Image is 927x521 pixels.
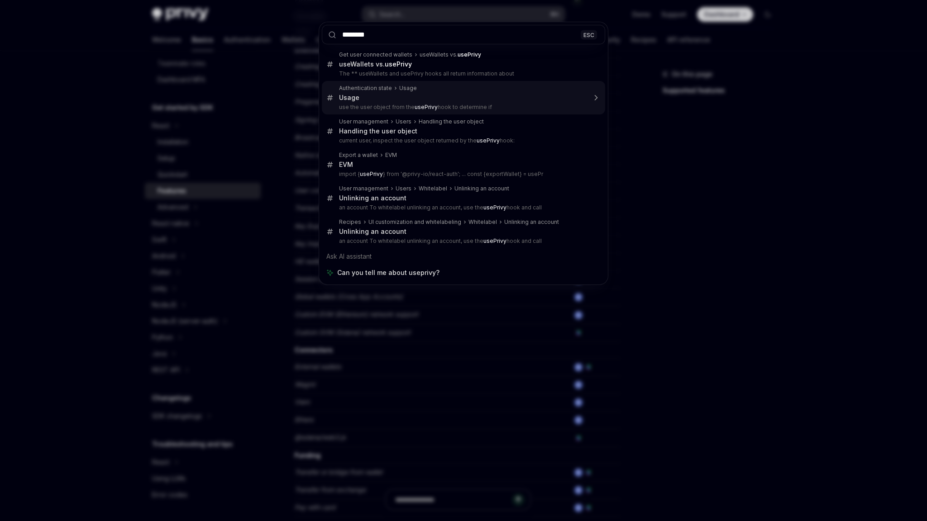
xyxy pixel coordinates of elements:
div: Whitelabel [419,185,447,192]
div: EVM [385,152,397,159]
div: UI customization and whitelabeling [368,218,461,226]
div: Get user connected wallets [339,51,412,58]
p: The ** useWallets and usePrivy hooks all return information about [339,70,586,77]
div: Unlinking an account [454,185,509,192]
div: Recipes [339,218,361,226]
div: Export a wallet [339,152,378,159]
div: useWallets vs. [420,51,481,58]
p: import { } from '@privy-io/react-auth'; ... const {exportWallet} = usePr [339,171,586,178]
div: Usage [399,85,417,92]
b: usePrivy [458,51,481,58]
div: Users [396,118,411,125]
b: usePrivy [477,137,500,144]
p: use the user object from the hook to determine if [339,104,586,111]
p: current user, inspect the user object returned by the hook: [339,137,586,144]
div: Handling the user object [419,118,484,125]
div: Authentication state [339,85,392,92]
div: ESC [581,30,597,39]
div: Unlinking an account [339,194,406,202]
div: User management [339,185,388,192]
div: Handling the user object [339,127,417,135]
div: Usage [339,94,359,102]
div: Ask AI assistant [322,248,605,265]
div: User management [339,118,388,125]
div: Unlinking an account [504,218,559,226]
b: usePrivy [415,104,438,110]
b: usePrivy [360,171,383,177]
div: Whitelabel [468,218,497,226]
b: usePrivy [483,204,507,211]
span: Can you tell me about useprivy? [337,268,440,277]
div: Users [396,185,411,192]
div: EVM [339,161,353,169]
div: Unlinking an account [339,227,406,236]
b: usePrivy [483,237,507,244]
b: usePrivy [385,60,412,68]
div: useWallets vs. [339,60,412,68]
p: an account To whitelabel unlinking an account, use the hook and call [339,237,586,245]
p: an account To whitelabel unlinking an account, use the hook and call [339,204,586,211]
